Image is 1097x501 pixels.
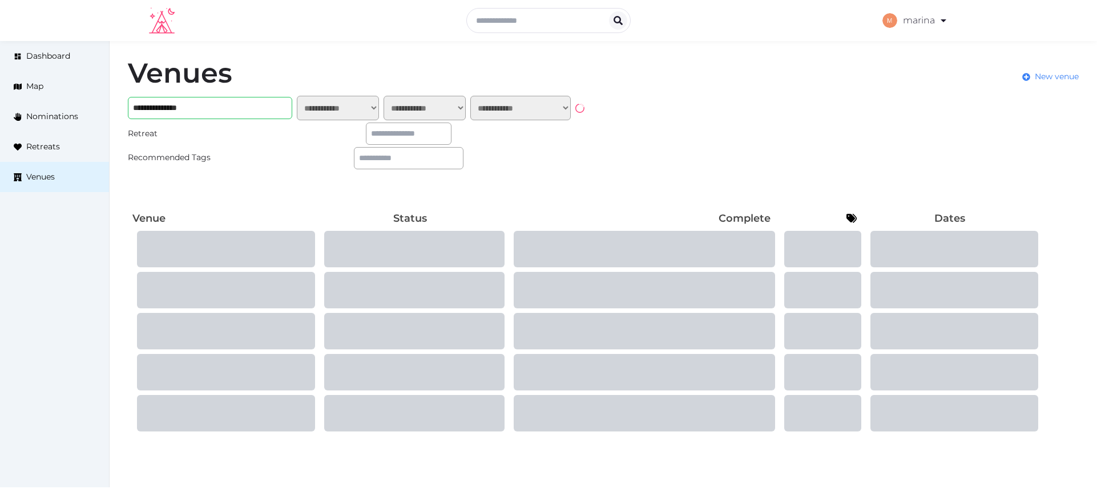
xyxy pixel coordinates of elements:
[26,80,43,92] span: Map
[1035,71,1079,83] span: New venue
[26,171,55,183] span: Venues
[26,50,70,62] span: Dashboard
[505,208,775,229] th: Complete
[26,141,60,153] span: Retreats
[315,208,505,229] th: Status
[26,111,78,123] span: Nominations
[882,5,948,36] a: marina
[861,208,1038,229] th: Dates
[128,208,315,229] th: Venue
[128,128,237,140] div: Retreat
[128,152,237,164] div: Recommended Tags
[1022,71,1079,83] a: New venue
[128,59,232,87] h1: Venues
